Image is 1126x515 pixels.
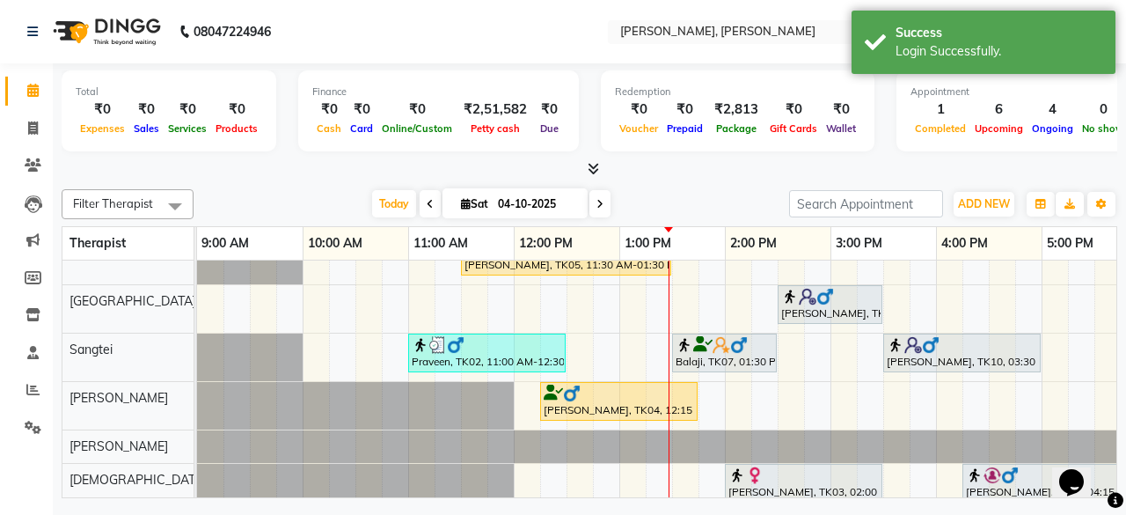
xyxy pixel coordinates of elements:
[822,99,860,120] div: ₹0
[885,336,1039,370] div: [PERSON_NAME], TK10, 03:30 PM-05:00 PM, Swedish Therapy (90)
[789,190,943,217] input: Search Appointment
[211,122,262,135] span: Products
[377,122,457,135] span: Online/Custom
[954,192,1014,217] button: ADD NEW
[164,99,211,120] div: ₹0
[211,99,262,120] div: ₹0
[69,472,207,488] span: [DEMOGRAPHIC_DATA]
[466,122,524,135] span: Petty cash
[726,231,781,256] a: 2:00 PM
[129,99,164,120] div: ₹0
[45,7,165,56] img: logo
[69,438,168,454] span: [PERSON_NAME]
[410,336,564,370] div: Praveen, TK02, 11:00 AM-12:30 PM, Balinese Therapy (90)
[76,122,129,135] span: Expenses
[197,231,253,256] a: 9:00 AM
[312,85,565,99] div: Finance
[779,288,881,321] div: [PERSON_NAME], TK08, 02:30 PM-03:30 PM, Aroma Therapy(60)
[937,231,992,256] a: 4:00 PM
[822,122,860,135] span: Wallet
[76,85,262,99] div: Total
[620,231,676,256] a: 1:00 PM
[515,231,577,256] a: 12:00 PM
[377,99,457,120] div: ₹0
[457,99,534,120] div: ₹2,51,582
[536,122,563,135] span: Due
[346,99,377,120] div: ₹0
[970,122,1027,135] span: Upcoming
[1052,445,1108,497] iframe: chat widget
[662,122,707,135] span: Prepaid
[1042,231,1098,256] a: 5:00 PM
[674,336,775,370] div: Balaji, TK07, 01:30 PM-02:30 PM, Balinese Therapy (60)
[765,122,822,135] span: Gift Cards
[76,99,129,120] div: ₹0
[312,122,346,135] span: Cash
[69,235,126,251] span: Therapist
[970,99,1027,120] div: 6
[727,467,881,500] div: [PERSON_NAME], TK03, 02:00 PM-03:30 PM, Swedish Therapy (90)
[194,7,271,56] b: 08047224946
[958,197,1010,210] span: ADD NEW
[164,122,211,135] span: Services
[346,122,377,135] span: Card
[910,99,970,120] div: 1
[910,122,970,135] span: Completed
[896,42,1102,61] div: Login Successfully.
[534,99,565,120] div: ₹0
[69,293,196,309] span: [GEOGRAPHIC_DATA]
[712,122,761,135] span: Package
[615,122,662,135] span: Voucher
[765,99,822,120] div: ₹0
[69,390,168,406] span: [PERSON_NAME]
[303,231,367,256] a: 10:00 AM
[372,190,416,217] span: Today
[129,122,164,135] span: Sales
[831,231,887,256] a: 3:00 PM
[69,342,113,357] span: Sangtei
[542,385,696,418] div: [PERSON_NAME], TK04, 12:15 PM-01:45 PM, Balinese Therapy (90)
[409,231,472,256] a: 11:00 AM
[457,197,493,210] span: Sat
[1027,99,1078,120] div: 4
[493,191,581,217] input: 2025-10-04
[662,99,707,120] div: ₹0
[615,99,662,120] div: ₹0
[312,99,346,120] div: ₹0
[707,99,765,120] div: ₹2,813
[73,196,153,210] span: Filter Therapist
[896,24,1102,42] div: Success
[615,85,860,99] div: Redemption
[1027,122,1078,135] span: Ongoing
[964,467,1118,500] div: [PERSON_NAME], TK09, 04:15 PM-05:45 PM, Herbal Potli Therapy (90)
